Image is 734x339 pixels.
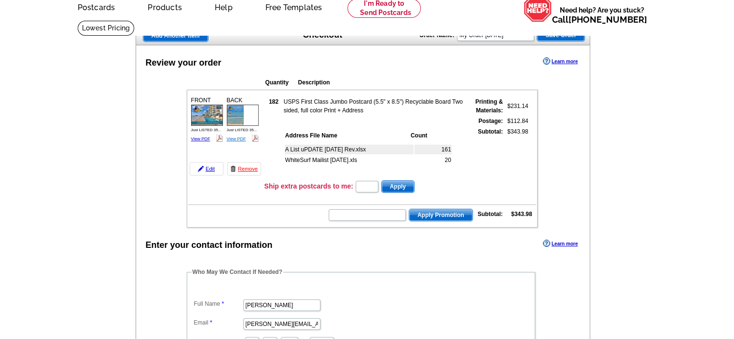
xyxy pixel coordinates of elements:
td: 161 [415,145,452,154]
a: Edit [190,162,223,176]
td: $112.84 [504,116,528,126]
button: Apply [381,180,415,193]
div: FRONT [190,95,224,145]
th: Quantity [265,78,297,87]
legend: Who May We Contact If Needed? [192,268,283,276]
img: pencil-icon.gif [198,166,204,172]
a: Learn more [543,57,578,65]
strong: Printing & Materials: [475,98,503,114]
label: Full Name [194,299,242,308]
h3: Ship extra postcards to me: [264,182,353,190]
span: Need help? Are you stuck? [552,5,652,25]
th: Count [410,131,452,140]
td: WhiteSurf Mailist [DATE].xls [285,155,414,165]
img: small-thumb.jpg [191,105,223,126]
span: Apply [382,181,414,192]
span: Apply Promotion [409,209,472,221]
a: [PHONE_NUMBER] [568,14,647,25]
td: A List uPDATE [DATE] Rev.xlsx [285,145,414,154]
a: View PDF [227,136,246,141]
strong: $343.98 [511,211,532,217]
div: Review your order [146,56,222,69]
strong: Subtotal: [478,211,503,217]
div: Enter your contact information [146,239,273,252]
td: 20 [415,155,452,165]
img: trashcan-icon.gif [230,166,236,172]
td: $231.14 [504,97,528,115]
span: Just LISTED 35... [227,128,257,132]
iframe: LiveChat chat widget [541,115,734,339]
strong: Subtotal: [478,128,503,135]
a: Add Another Item [143,29,208,42]
label: Email [194,318,242,327]
a: Remove [227,162,261,176]
span: Call [552,14,647,25]
strong: 182 [269,98,278,105]
span: Add Another Item [143,30,208,41]
a: View PDF [191,136,210,141]
img: pdf_logo.png [216,135,223,142]
th: Description [298,78,474,87]
strong: Postage: [478,118,503,124]
span: Just LISTED 35... [191,128,222,132]
div: BACK [225,95,260,145]
img: pdf_logo.png [251,135,259,142]
button: Apply Promotion [409,209,473,221]
td: $343.98 [504,127,528,177]
td: USPS First Class Jumbo Postcard (5.5" x 8.5") Recyclable Board Two sided, full color Print + Address [283,97,465,115]
img: small-thumb.jpg [227,105,259,126]
th: Address File Name [285,131,409,140]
